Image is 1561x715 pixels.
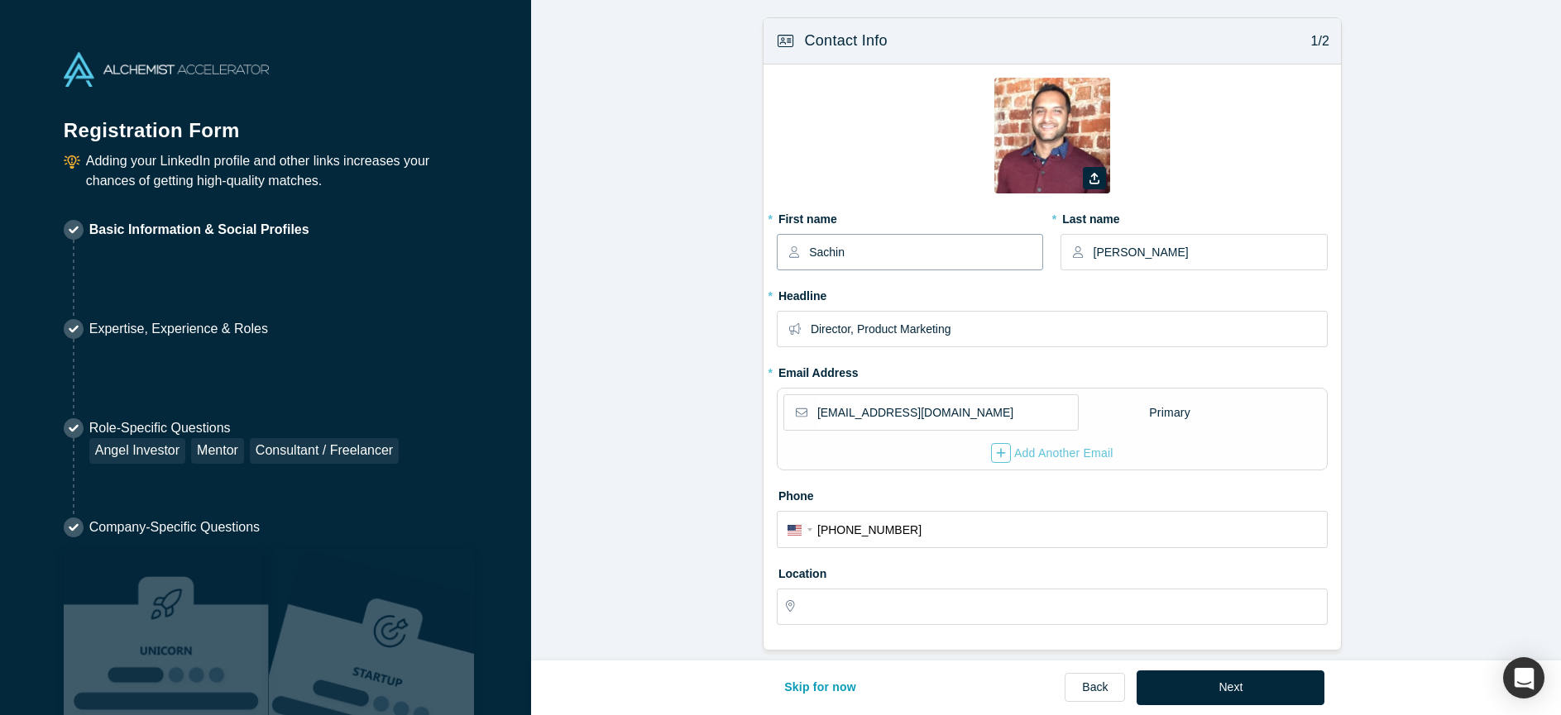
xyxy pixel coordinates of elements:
[777,359,859,382] label: Email Address
[991,443,1113,463] div: Add Another Email
[89,517,260,537] p: Company-Specific Questions
[777,282,1328,305] label: Headline
[767,670,874,705] button: Skip for now
[86,151,467,191] p: Adding your LinkedIn profile and other links increases your chances of getting high-quality matches.
[1302,31,1329,51] p: 1/2
[89,438,185,464] div: Angel Investor
[64,98,467,145] h1: Registration Form
[994,78,1110,193] img: Profile user default
[990,442,1114,464] button: Add Another Email
[89,319,268,339] p: Expertise, Experience & Roles
[805,30,888,52] h3: Contact Info
[811,312,1326,346] input: Partner, CEO
[89,418,399,438] p: Role-Specific Questions
[1061,205,1327,228] label: Last name
[777,482,1328,505] label: Phone
[777,205,1043,228] label: First name
[777,560,1328,583] label: Location
[1065,673,1125,702] a: Back
[1137,670,1324,705] button: Next
[64,52,269,87] img: Alchemist Accelerator Logo
[250,438,399,464] div: Consultant / Freelancer
[89,220,309,240] p: Basic Information & Social Profiles
[191,438,244,464] div: Mentor
[1148,398,1191,427] div: Primary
